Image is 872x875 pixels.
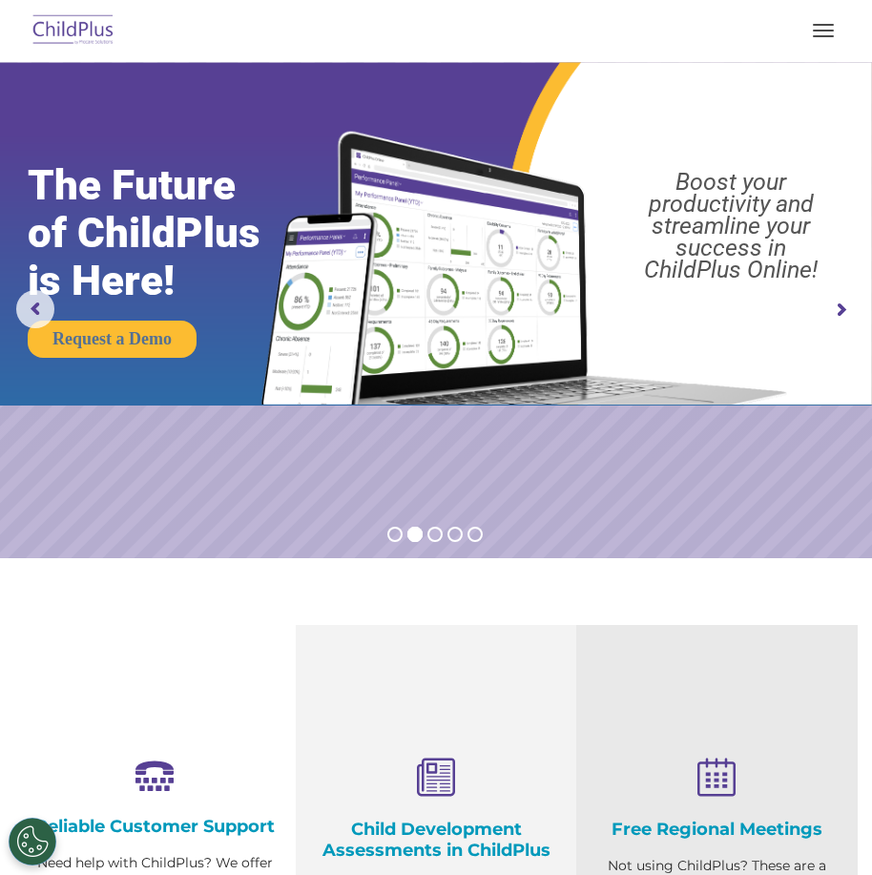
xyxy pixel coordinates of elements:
img: ChildPlus by Procare Solutions [29,9,118,53]
a: Request a Demo [28,321,197,358]
rs-layer: Boost your productivity and streamline your success in ChildPlus Online! [602,171,860,281]
button: Cookies Settings [9,818,56,865]
rs-layer: The Future of ChildPlus is Here! [28,161,306,304]
h4: Free Regional Meetings [591,819,843,840]
h4: Child Development Assessments in ChildPlus [310,819,563,861]
h4: Reliable Customer Support [29,816,281,837]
